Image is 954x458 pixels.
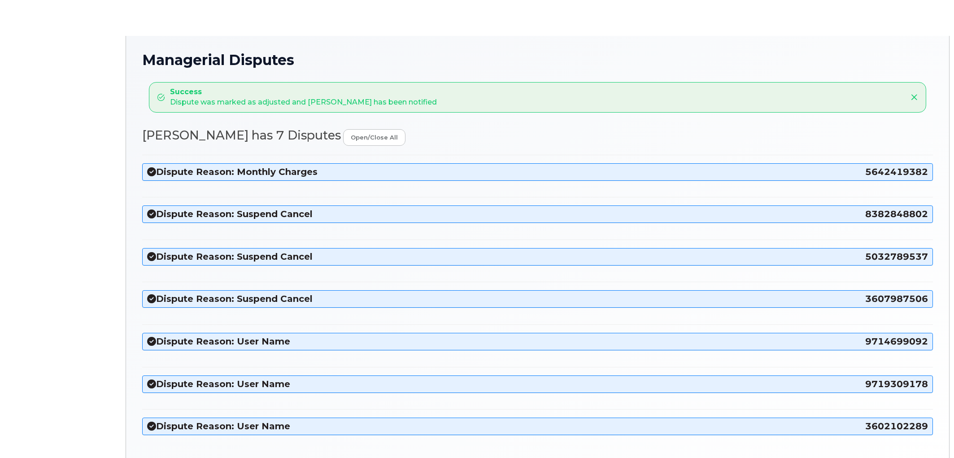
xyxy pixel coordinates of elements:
[865,336,928,348] span: 9714699092
[865,166,928,178] span: 5642419382
[147,378,928,390] h3: Dispute Reason: User Name
[142,52,933,68] h1: Managerial Disputes
[142,129,933,146] h2: [PERSON_NAME] has 7 Disputes
[170,87,437,97] strong: Success
[865,251,928,263] span: 5032789537
[865,378,928,390] span: 9719309178
[147,208,928,220] h3: Dispute Reason: Suspend Cancel
[865,293,928,305] span: 3607987506
[865,208,928,220] span: 8382848802
[343,129,405,146] a: open/close all
[147,251,928,263] h3: Dispute Reason: Suspend Cancel
[170,87,437,108] div: Dispute was marked as adjusted and [PERSON_NAME] has been notified
[147,166,928,178] h3: Dispute Reason: Monthly Charges
[147,293,928,305] h3: Dispute Reason: Suspend Cancel
[147,420,928,432] h3: Dispute Reason: User Name
[147,336,928,348] h3: Dispute Reason: User Name
[865,420,928,432] span: 3602102289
